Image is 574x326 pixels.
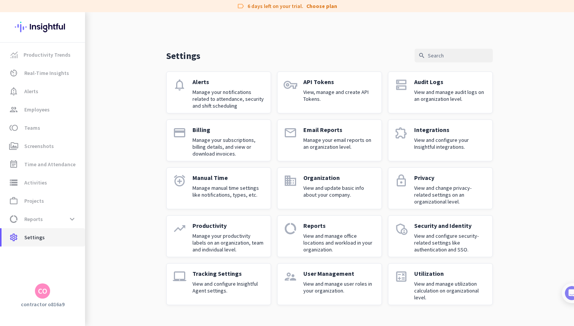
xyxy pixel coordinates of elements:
a: Choose plan [306,2,337,10]
i: calculate [394,270,408,283]
img: Insightful logo [15,12,70,42]
p: Manage your subscriptions, billing details, and view or download invoices. [192,137,265,157]
i: lock [394,174,408,188]
a: domainOrganizationView and update basic info about your company. [277,167,382,209]
i: group [9,105,18,114]
p: Security and Identity [414,222,486,229]
p: Email Reports [303,126,375,134]
p: Manage your email reports on an organization level. [303,137,375,150]
i: perm_media [9,142,18,151]
a: menu-itemProductivity Trends [2,46,85,64]
i: event_note [9,160,18,169]
p: Audit Logs [414,78,486,86]
i: storage [9,178,18,187]
a: perm_mediaScreenshots [2,137,85,155]
p: View and manage user roles in your organization. [303,280,375,294]
i: dns [394,78,408,92]
i: admin_panel_settings [394,222,408,235]
span: Productivity Trends [24,50,71,59]
a: av_timerReal-Time Insights [2,64,85,82]
p: View and configure Insightful Agent settings. [192,280,265,294]
a: tollTeams [2,119,85,137]
span: Teams [24,123,40,132]
a: calculateUtilizationView and manage utilization calculation on organizational level. [388,263,493,305]
a: supervisor_accountUser ManagementView and manage user roles in your organization. [277,263,382,305]
a: trending_upProductivityManage your productivity labels on an organization, team and individual le... [166,215,271,257]
p: View and manage utilization calculation on organizational level. [414,280,486,301]
a: event_noteTime and Attendance [2,155,85,173]
p: Integrations [414,126,486,134]
a: paymentBillingManage your subscriptions, billing details, and view or download invoices. [166,119,271,161]
p: Settings [166,50,200,62]
a: storageActivities [2,173,85,192]
i: trending_up [173,222,186,235]
p: View and update basic info about your company. [303,184,375,198]
i: alarm_add [173,174,186,188]
i: supervisor_account [284,270,297,283]
a: dnsAudit LogsView and manage audit logs on an organization level. [388,72,493,113]
i: av_timer [9,68,18,78]
i: search [418,52,425,59]
i: settings [9,233,18,242]
p: Tracking Settings [192,270,265,277]
p: Manual Time [192,174,265,181]
i: extension [394,126,408,140]
span: Real-Time Insights [24,68,69,78]
p: View and manage audit logs on an organization level. [414,89,486,102]
p: User Management [303,270,375,277]
a: data_usageReportsView and manage office locations and workload in your organization. [277,215,382,257]
img: menu-item [11,51,17,58]
span: Reports [24,215,43,224]
p: Reports [303,222,375,229]
input: Search [415,49,493,62]
p: View and change privacy-related settings on an organizational level. [414,184,486,205]
p: Manage your productivity labels on an organization, team and individual level. [192,232,265,253]
i: data_usage [284,222,297,235]
span: Employees [24,105,50,114]
a: data_usageReportsexpand_more [2,210,85,228]
i: notifications [173,78,186,92]
p: API Tokens [303,78,375,86]
p: View, manage and create API Tokens. [303,89,375,102]
span: Activities [24,178,47,187]
i: notification_important [9,87,18,96]
i: domain [284,174,297,188]
a: groupEmployees [2,100,85,119]
p: View and configure your Insightful integrations. [414,137,486,150]
p: Organization [303,174,375,181]
i: email [284,126,297,140]
p: Billing [192,126,265,134]
a: emailEmail ReportsManage your email reports on an organization level. [277,119,382,161]
a: notificationsAlertsManage your notifications related to attendance, security and shift scheduling [166,72,271,113]
i: laptop_mac [173,270,186,283]
p: Privacy [414,174,486,181]
p: View and manage office locations and workload in your organization. [303,232,375,253]
a: notification_importantAlerts [2,82,85,100]
i: label [237,2,244,10]
span: Settings [24,233,45,242]
i: work_outline [9,196,18,205]
span: Projects [24,196,44,205]
i: payment [173,126,186,140]
i: vpn_key [284,78,297,92]
span: Alerts [24,87,38,96]
a: laptop_macTracking SettingsView and configure Insightful Agent settings. [166,263,271,305]
p: Utilization [414,270,486,277]
span: Screenshots [24,142,54,151]
button: expand_more [65,212,79,226]
i: toll [9,123,18,132]
p: View and configure security-related settings like authentication and SSO. [414,232,486,253]
a: extensionIntegrationsView and configure your Insightful integrations. [388,119,493,161]
i: data_usage [9,215,18,224]
p: Productivity [192,222,265,229]
a: lockPrivacyView and change privacy-related settings on an organizational level. [388,167,493,209]
span: Time and Attendance [24,160,76,169]
div: CO [38,287,47,295]
p: Alerts [192,78,265,86]
p: Manage your notifications related to attendance, security and shift scheduling [192,89,265,109]
a: admin_panel_settingsSecurity and IdentityView and configure security-related settings like authen... [388,215,493,257]
a: alarm_addManual TimeManage manual time settings like notifications, types, etc. [166,167,271,209]
a: settingsSettings [2,228,85,246]
p: Manage manual time settings like notifications, types, etc. [192,184,265,198]
a: vpn_keyAPI TokensView, manage and create API Tokens. [277,72,382,113]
